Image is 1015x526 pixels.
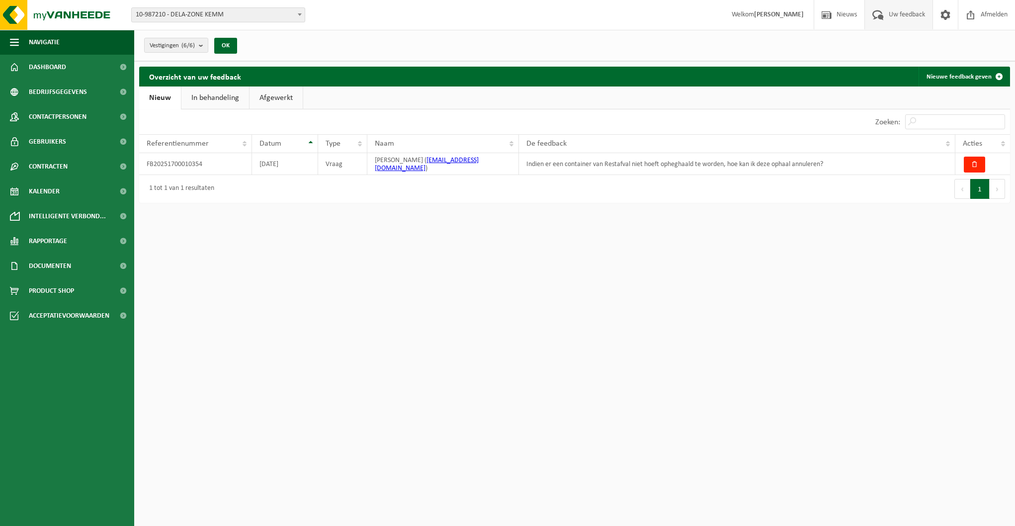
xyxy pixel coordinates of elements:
span: Documenten [29,254,71,278]
label: Zoeken: [875,118,900,126]
button: Vestigingen(6/6) [144,38,208,53]
span: Acceptatievoorwaarden [29,303,109,328]
span: Gebruikers [29,129,66,154]
a: Nieuw [139,87,181,109]
span: Rapportage [29,229,67,254]
span: Bedrijfsgegevens [29,80,87,104]
span: Acties [963,140,982,148]
span: Vestigingen [150,38,195,53]
td: [PERSON_NAME] ( ) [367,153,519,175]
td: Indien er een container van Restafval niet hoeft opheghaald te worden, hoe kan ik deze ophaal ann... [519,153,956,175]
button: Next [990,179,1005,199]
td: FB20251700010354 [139,153,252,175]
button: Previous [954,179,970,199]
span: Dashboard [29,55,66,80]
a: In behandeling [181,87,249,109]
span: Referentienummer [147,140,209,148]
td: [DATE] [252,153,318,175]
span: Contactpersonen [29,104,86,129]
a: [EMAIL_ADDRESS][DOMAIN_NAME] [375,157,479,172]
span: Product Shop [29,278,74,303]
strong: [PERSON_NAME] [754,11,804,18]
button: 1 [970,179,990,199]
span: Type [326,140,340,148]
h2: Overzicht van uw feedback [139,67,251,86]
span: 10-987210 - DELA-ZONE KEMM [131,7,305,22]
span: Navigatie [29,30,60,55]
span: Naam [375,140,394,148]
span: Datum [259,140,281,148]
td: Vraag [318,153,367,175]
span: Kalender [29,179,60,204]
span: Intelligente verbond... [29,204,106,229]
div: 1 tot 1 van 1 resultaten [144,180,214,198]
span: De feedback [526,140,567,148]
a: Afgewerkt [250,87,303,109]
a: Nieuwe feedback geven [919,67,1009,87]
button: OK [214,38,237,54]
span: 10-987210 - DELA-ZONE KEMM [132,8,305,22]
span: Contracten [29,154,68,179]
count: (6/6) [181,42,195,49]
